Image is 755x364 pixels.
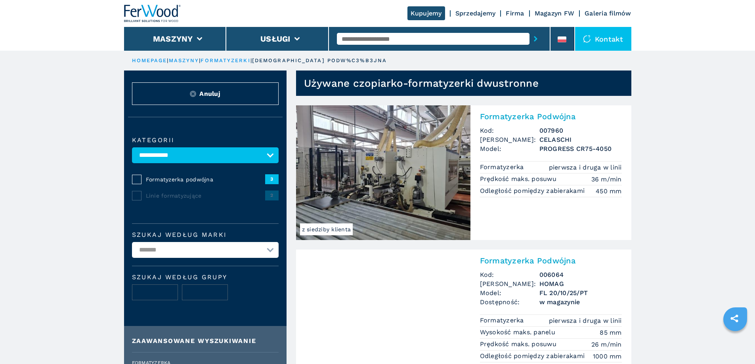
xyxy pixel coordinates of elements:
[265,174,279,184] span: 3
[539,297,622,307] span: w magazynie
[132,274,279,280] span: Szukaj według grupy
[506,10,524,17] a: Firma
[480,288,539,297] span: Model:
[132,232,279,238] label: Szukaj według marki
[480,126,539,135] span: Kod:
[480,340,559,349] p: Prędkość maks. posuwu
[480,135,539,144] span: [PERSON_NAME]:
[265,191,279,200] span: 2
[199,57,201,63] span: |
[480,112,622,121] h2: Formatyzerka Podwójna
[300,223,353,235] span: z siedziby klienta
[480,297,539,307] span: Dostępność:
[539,126,622,135] h3: 007960
[575,27,631,51] div: Kontakt
[250,57,252,63] span: |
[539,144,622,153] h3: PROGRESS CR75-4050
[539,270,622,279] h3: 006064
[480,175,559,183] p: Prędkość maks. posuwu
[591,175,622,184] em: 36 m/min
[539,135,622,144] h3: CELASCHI
[593,352,622,361] em: 1000 mm
[724,309,744,328] a: sharethis
[252,57,387,64] p: [DEMOGRAPHIC_DATA] podw%C3%B3jna
[480,144,539,153] span: Model:
[539,288,622,297] h3: FL 20/10/25/PT
[296,105,470,240] img: Formatyzerka Podwójna CELASCHI PROGRESS CR75-4050
[167,57,168,63] span: |
[132,137,279,143] label: kategorii
[132,57,167,63] a: HOMEPAGE
[721,328,749,358] iframe: Chat
[539,279,622,288] h3: HOMAG
[296,105,631,240] a: Formatyzerka Podwójna CELASCHI PROGRESS CR75-4050z siedziby klientaFormatyzerka PodwójnaKod:00796...
[124,5,181,22] img: Ferwood
[585,10,631,17] a: Galeria filmów
[480,352,587,360] p: Odległość pomiędzy zabierakami
[169,57,199,63] a: maszyny
[480,163,526,172] p: Formatyzerka
[304,77,539,90] h1: Używane czopiarko-formatyzerki dwustronne
[146,192,265,200] span: Linie formatyzujące
[146,175,265,183] span: Formatyzerka podwójna
[549,316,622,325] em: pierwsza i druga w linii
[132,338,279,344] div: Zaawansowane wyszukiwanie
[480,279,539,288] span: [PERSON_NAME]:
[455,10,496,17] a: Sprzedajemy
[529,30,542,48] button: submit-button
[583,35,591,43] img: Kontakt
[407,6,445,20] a: Kupujemy
[480,187,587,195] p: Odległość pomiędzy zabierakami
[201,57,250,63] a: formatyzerki
[596,187,622,196] em: 450 mm
[480,256,622,265] h2: Formatyzerka Podwójna
[260,34,291,44] button: Usługi
[153,34,193,44] button: Maszyny
[480,270,539,279] span: Kod:
[480,328,558,337] p: Wysokość maks. panelu
[480,316,526,325] p: Formatyzerka
[190,91,196,97] img: Reset
[549,163,622,172] em: pierwsza i druga w linii
[535,10,575,17] a: Magazyn FW
[591,340,622,349] em: 26 m/min
[600,328,621,337] em: 85 mm
[132,82,279,105] button: ResetAnuluj
[199,89,220,98] span: Anuluj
